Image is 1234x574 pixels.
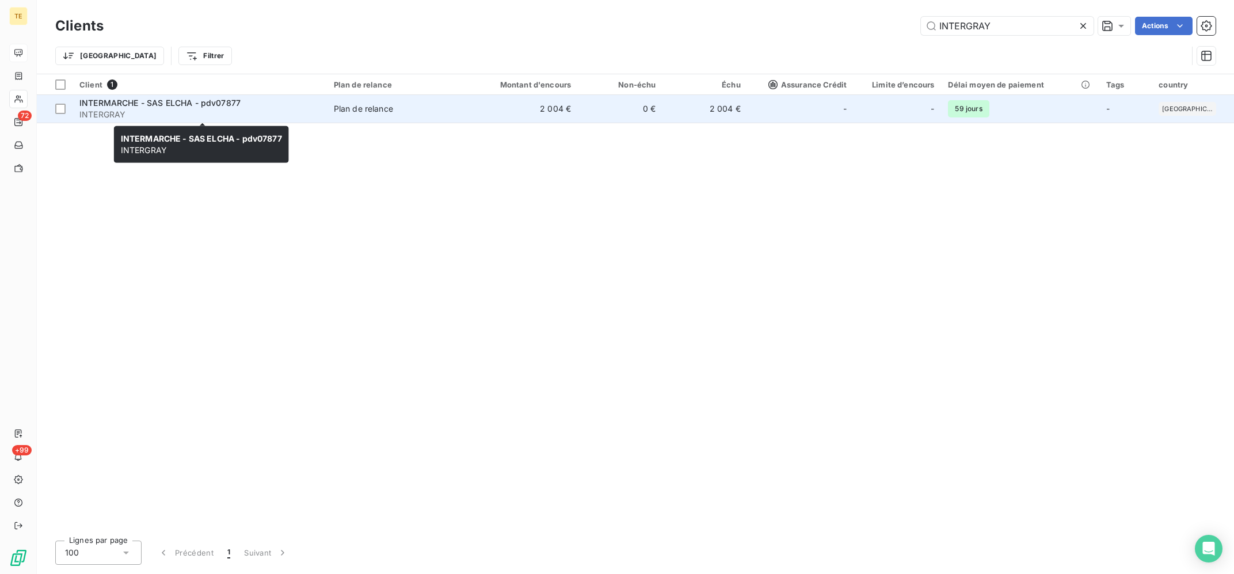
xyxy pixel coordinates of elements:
[121,134,282,155] span: INTERGRAY
[220,541,237,565] button: 1
[79,98,241,108] span: INTERMARCHE - SAS ELCHA - pdv07877
[79,109,320,120] span: INTERGRAY
[9,549,28,567] img: Logo LeanPay
[578,95,662,123] td: 0 €
[921,17,1094,35] input: Rechercher
[12,445,32,455] span: +99
[227,547,230,558] span: 1
[1135,17,1193,35] button: Actions
[18,111,32,121] span: 72
[860,80,934,89] div: Limite d’encours
[948,100,989,117] span: 59 jours
[178,47,231,65] button: Filtrer
[65,547,79,558] span: 100
[471,80,571,89] div: Montant d'encours
[334,80,458,89] div: Plan de relance
[768,80,847,89] span: Assurance Crédit
[121,134,282,143] span: INTERMARCHE - SAS ELCHA - pdv07877
[662,95,747,123] td: 2 004 €
[464,95,578,123] td: 2 004 €
[107,79,117,90] span: 1
[55,16,104,36] h3: Clients
[1106,104,1110,113] span: -
[1195,535,1222,562] div: Open Intercom Messenger
[55,47,164,65] button: [GEOGRAPHIC_DATA]
[79,80,102,89] span: Client
[151,541,220,565] button: Précédent
[948,80,1092,89] div: Délai moyen de paiement
[931,103,934,115] span: -
[1159,80,1227,89] div: country
[585,80,656,89] div: Non-échu
[1162,105,1213,112] span: [GEOGRAPHIC_DATA]
[843,103,847,115] span: -
[334,103,393,115] div: Plan de relance
[9,7,28,25] div: TE
[1106,80,1145,89] div: Tags
[237,541,295,565] button: Suivant
[669,80,740,89] div: Échu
